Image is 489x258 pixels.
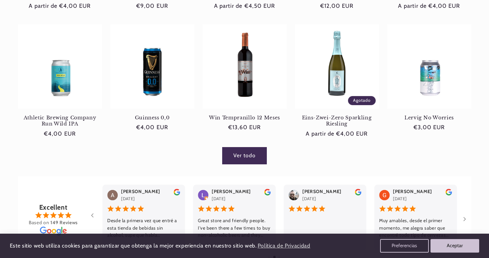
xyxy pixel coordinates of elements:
a: review the reviwers [355,191,361,197]
a: Ver todos los productos de la colección Los más vendidos [223,147,266,164]
a: Política de Privacidad (opens in a new tab) [256,240,311,252]
img: User Image [107,190,117,200]
img: User Image [379,190,390,200]
b: 149 Reviews [50,219,78,226]
div: [DATE] [302,195,316,202]
span: Este sitio web utiliza cookies para garantizar que obtenga la mejor experiencia en nuestro sitio ... [10,242,257,249]
div: [DATE] [121,195,135,202]
a: Athletic Brewing Company Run Wild IPA [18,115,102,127]
div: [PERSON_NAME] [393,188,432,195]
button: Preferencias [380,239,429,253]
div: Based on [29,220,78,225]
div: Muy amables, desde el primer momento, me alegra saber que encontré todo tipo de cervezas sin alco... [379,217,452,239]
div: Great store and friendly people. I've been there a few times to buy non-alcoholic beers and they ... [198,217,271,239]
button: Aceptar [430,239,479,253]
a: 149 Reviews [49,219,78,226]
a: Eins-Zwei-Zero Sparkling Riesling [295,115,379,127]
div: [PERSON_NAME] [211,188,251,195]
div: [PERSON_NAME] [302,188,342,195]
img: User Image [198,190,208,200]
div: Desde la primera vez que entré a esta tienda de bebidas sin alcohol, supe que había encontrado un... [107,217,180,239]
a: review the reviwers [445,191,452,197]
img: User Image [288,190,299,200]
a: Win Tempranillo 12 Meses [203,115,287,121]
a: Guinness 0,0 [110,115,194,121]
div: Excellent [39,205,68,210]
div: [DATE] [393,195,407,202]
a: review the reviwers [173,191,180,197]
div: [PERSON_NAME] [121,188,160,195]
div: [DATE] [211,195,225,202]
a: review the reviwers [264,191,271,197]
a: Lervig No Worries [387,115,471,121]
